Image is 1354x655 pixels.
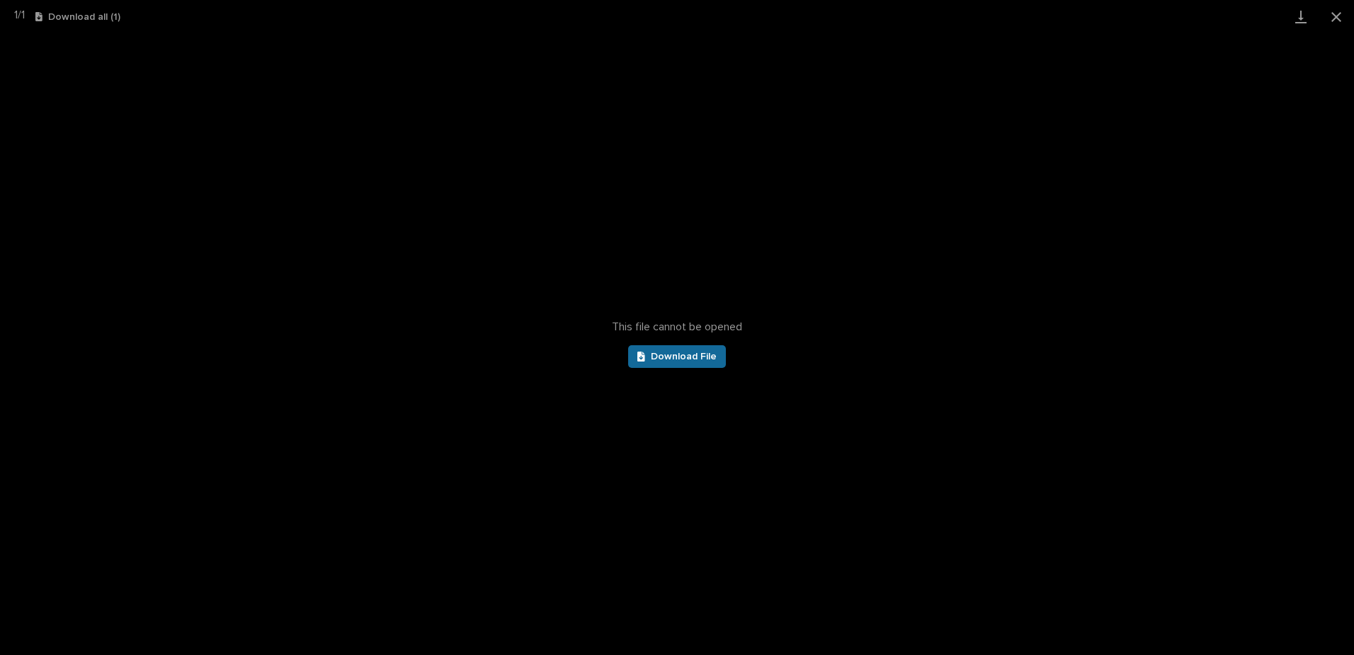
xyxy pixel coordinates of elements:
span: 1 [14,9,18,21]
span: 1 [21,9,25,21]
span: This file cannot be opened [612,320,742,334]
button: Download all (1) [35,12,120,22]
a: Download File [628,345,726,368]
span: Download File [651,352,717,362]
